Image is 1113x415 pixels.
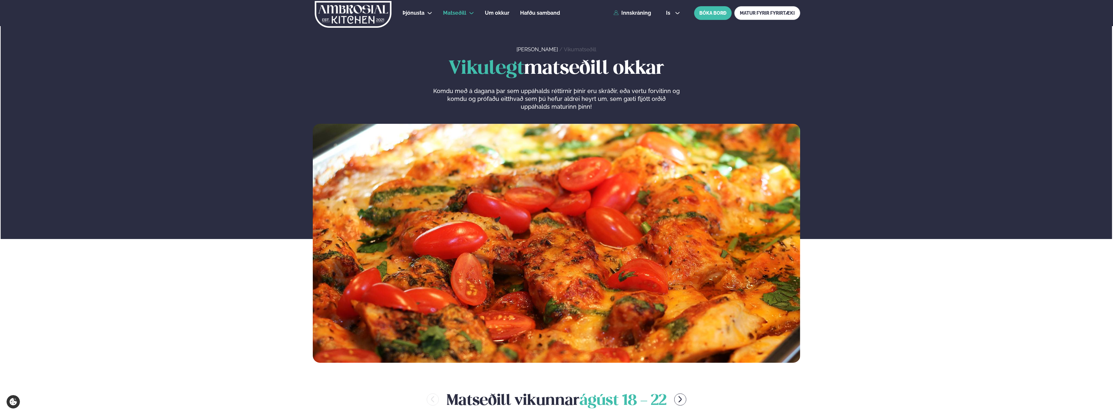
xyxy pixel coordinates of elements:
[520,10,560,16] span: Hafðu samband
[485,10,509,16] span: Um okkur
[666,10,672,16] span: is
[449,60,524,78] span: Vikulegt
[734,6,800,20] a: MATUR FYRIR FYRIRTÆKI
[485,9,509,17] a: Um okkur
[403,10,424,16] span: Þjónusta
[443,10,466,16] span: Matseðill
[694,6,732,20] button: BÓKA BORÐ
[443,9,466,17] a: Matseðill
[403,9,424,17] a: Þjónusta
[427,393,439,406] button: menu-btn-left
[564,46,596,53] a: Vikumatseðill
[613,10,651,16] a: Innskráning
[313,124,800,363] img: image alt
[314,1,392,28] img: logo
[580,394,666,408] span: ágúst 18 - 22
[520,9,560,17] a: Hafðu samband
[447,389,666,410] h2: Matseðill vikunnar
[433,87,680,111] p: Komdu með á dagana þar sem uppáhalds réttirnir þínir eru skráðir, eða vertu forvitinn og komdu og...
[313,58,800,79] h1: matseðill okkar
[661,10,685,16] button: is
[517,46,558,53] a: [PERSON_NAME]
[674,393,686,406] button: menu-btn-right
[559,46,564,53] span: /
[7,395,20,408] a: Cookie settings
